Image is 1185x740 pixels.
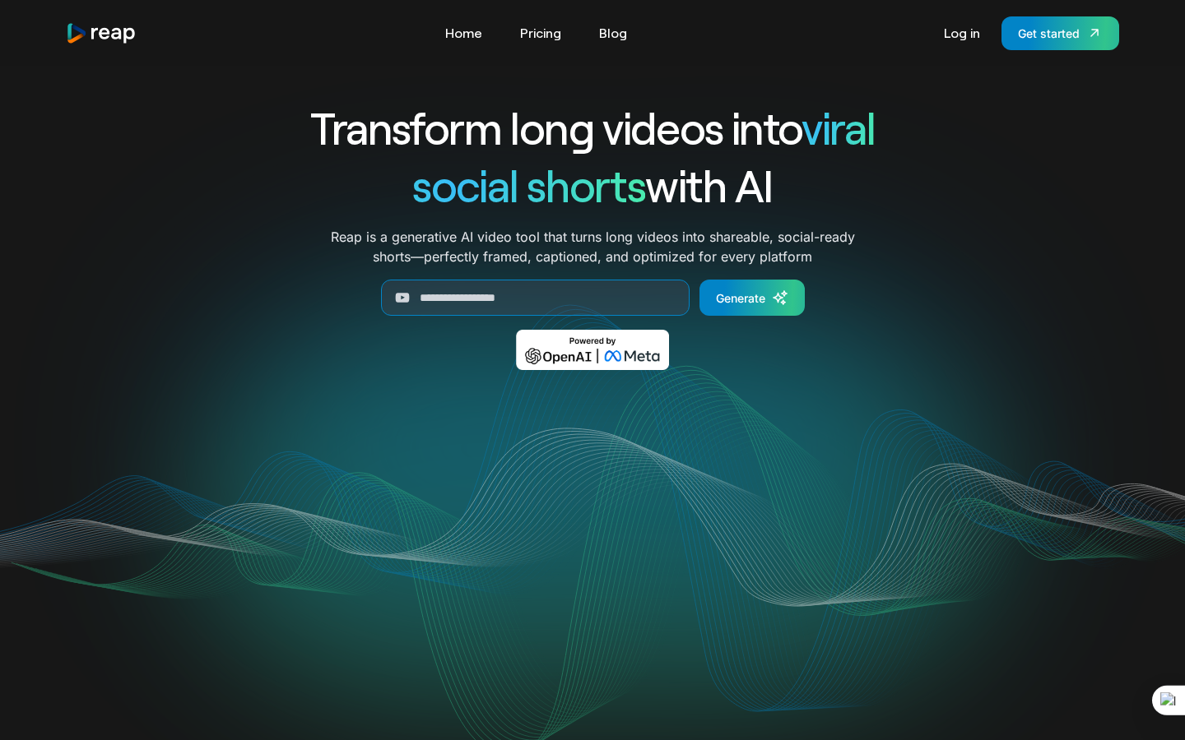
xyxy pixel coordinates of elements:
[262,394,924,725] video: Your browser does not support the video tag.
[1001,16,1119,50] a: Get started
[250,99,935,156] h1: Transform long videos into
[716,289,765,307] div: Generate
[331,227,855,266] p: Reap is a generative AI video tool that turns long videos into shareable, social-ready shorts—per...
[250,280,935,316] form: Generate Form
[66,22,137,44] a: home
[66,22,137,44] img: reap logo
[512,20,569,46] a: Pricing
[437,20,490,46] a: Home
[250,156,935,214] h1: with AI
[516,330,670,370] img: Powered by OpenAI & Meta
[936,20,988,46] a: Log in
[591,20,635,46] a: Blog
[802,100,875,154] span: viral
[699,280,805,316] a: Generate
[1018,25,1080,42] div: Get started
[412,158,645,211] span: social shorts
